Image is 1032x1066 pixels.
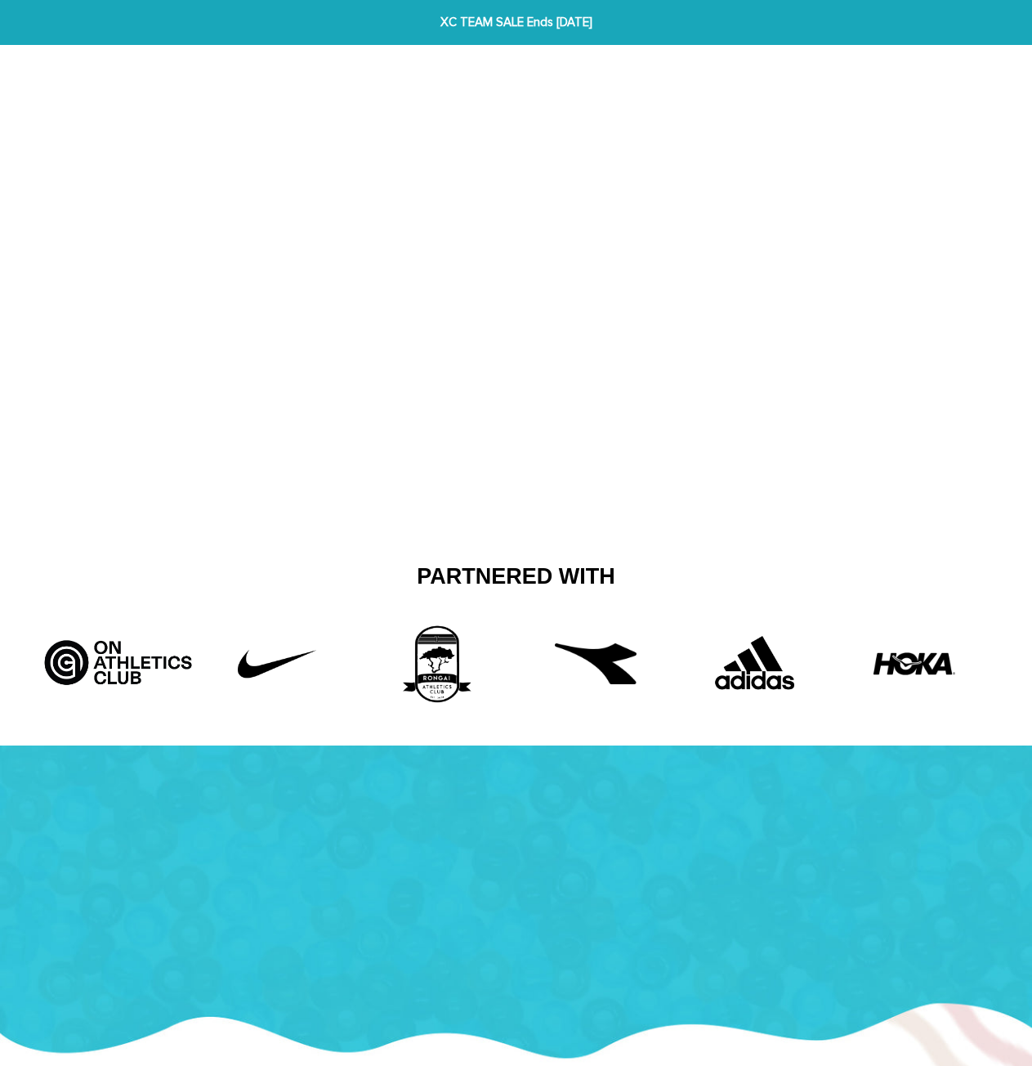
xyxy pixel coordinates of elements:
img: Adidas.png [694,623,816,705]
img: Artboard_5_bcd5fb9d-526a-4748-82a7-e4a7ed1c43f8.jpg [38,623,198,688]
img: 3rd_partner.png [375,623,498,705]
img: HOKA-logo.webp [873,623,955,705]
span: XC TEAM SALE Ends [DATE] [319,13,713,32]
h2: Partnered With [51,563,982,591]
img: Untitled-1_42f22808-10d6-43b8-a0fd-fffce8cf9462.png [216,623,338,705]
img: free-diadora-logo-icon-download-in-svg-png-gif-file-formats--brand-fashion-pack-logos-icons-28542... [555,623,637,705]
